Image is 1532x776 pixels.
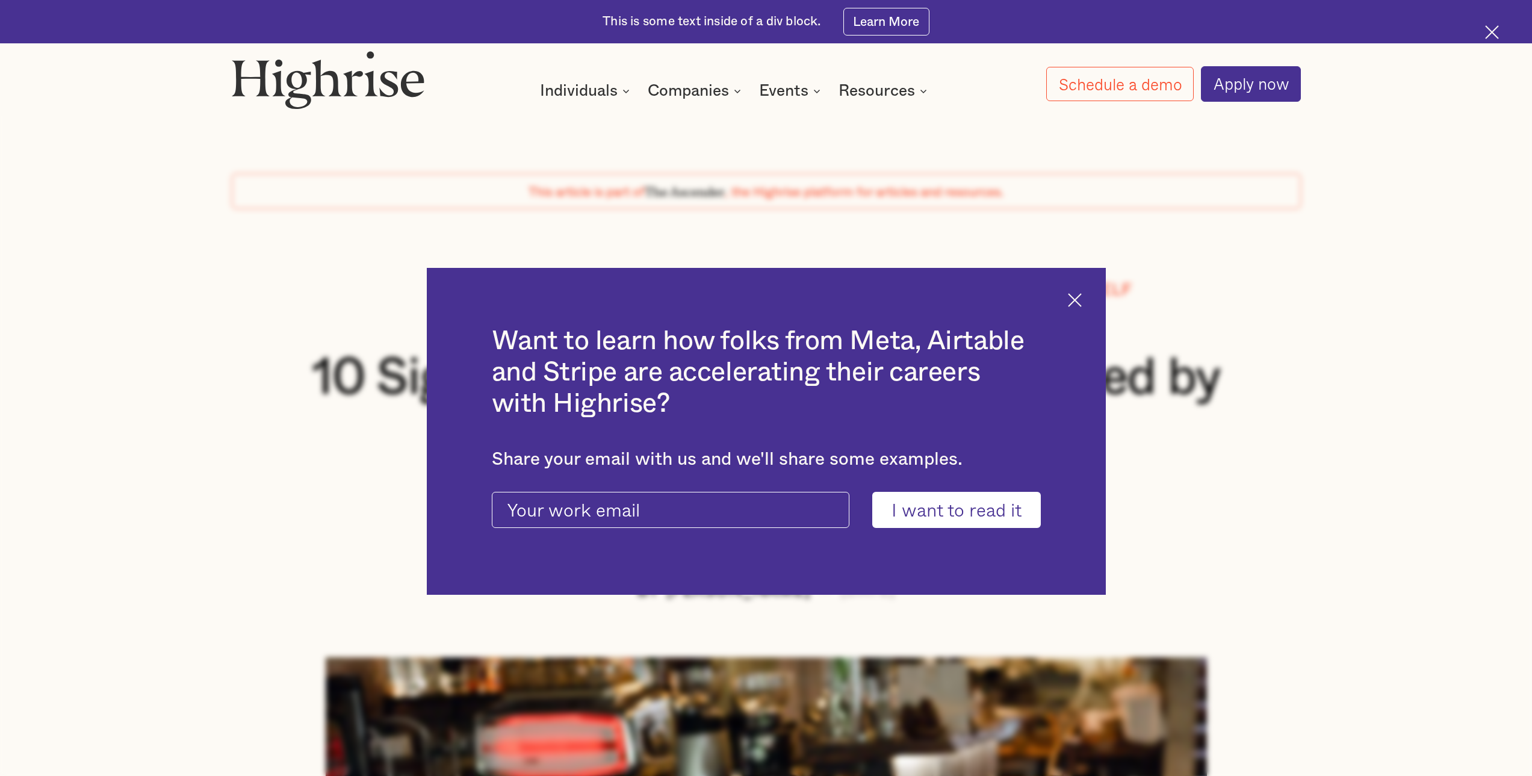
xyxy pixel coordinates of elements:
input: I want to read it [872,492,1041,528]
input: Your work email [492,492,850,528]
img: Cross icon [1068,293,1082,307]
h2: Want to learn how folks from Meta, Airtable and Stripe are accelerating their careers with Highrise? [492,326,1041,420]
div: Companies [648,84,729,98]
div: Events [759,84,824,98]
div: Individuals [540,84,633,98]
div: Share your email with us and we'll share some examples. [492,449,1041,470]
div: Resources [839,84,931,98]
a: Apply now [1201,66,1301,101]
form: current-ascender-blog-article-modal-form [492,492,1041,528]
a: Schedule a demo [1046,67,1194,102]
img: Highrise logo [232,51,425,109]
a: Learn More [843,8,929,35]
div: This is some text inside of a div block. [603,13,821,31]
div: Events [759,84,808,98]
div: Companies [648,84,745,98]
div: Resources [839,84,915,98]
img: Cross icon [1485,25,1499,39]
div: Individuals [540,84,618,98]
